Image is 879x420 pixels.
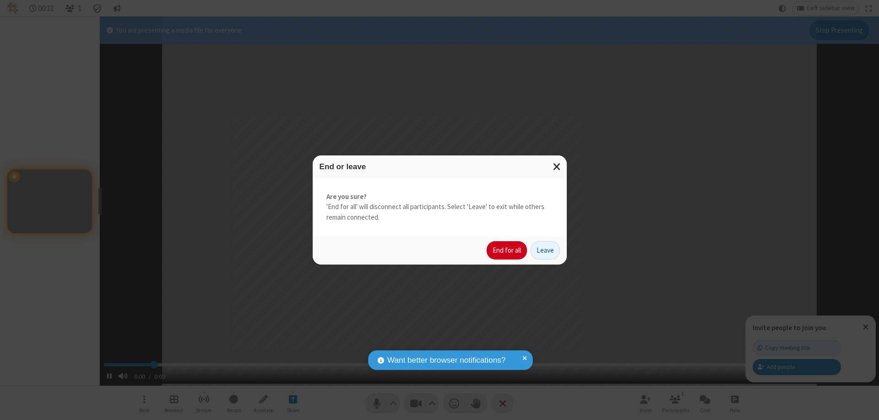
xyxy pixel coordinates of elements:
button: Leave [531,241,560,260]
h3: End or leave [320,162,560,171]
strong: Are you sure? [326,192,553,202]
button: End for all [487,241,527,260]
button: Close modal [548,155,567,178]
div: 'End for all' will disconnect all participants. Select 'Leave' to exit while others remain connec... [313,178,567,237]
span: Want better browser notifications? [387,354,505,366]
